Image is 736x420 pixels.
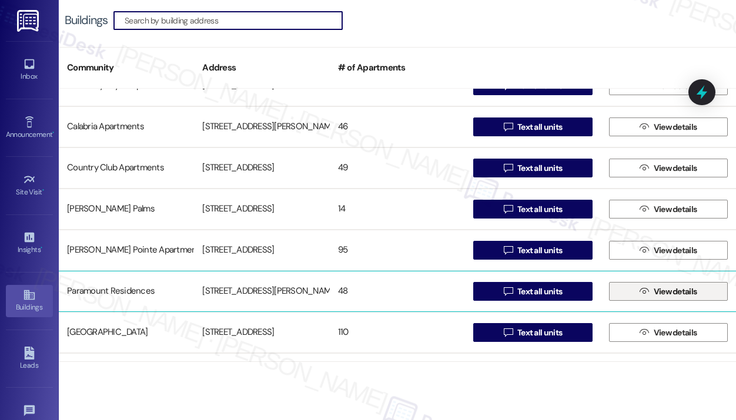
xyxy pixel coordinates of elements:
button: View details [609,323,728,342]
button: View details [609,241,728,260]
a: Inbox [6,54,53,86]
span: View details [654,203,697,216]
div: Country Club Apartments [59,156,194,180]
i:  [640,122,648,132]
span: Text all units [517,162,562,174]
button: Text all units [473,200,592,219]
span: Text all units [517,327,562,339]
i:  [640,287,648,296]
div: [STREET_ADDRESS][PERSON_NAME] [194,115,329,139]
div: [STREET_ADDRESS][PERSON_NAME] [194,280,329,303]
span: Text all units [517,244,562,257]
span: • [42,186,44,194]
span: Text all units [517,203,562,216]
a: Buildings [6,285,53,317]
div: 110 [330,321,465,344]
div: Address [194,53,329,82]
i:  [640,163,648,173]
span: View details [654,327,697,339]
div: [PERSON_NAME] Palms [59,197,194,221]
span: View details [654,162,697,174]
i:  [640,328,648,337]
div: Community [59,53,194,82]
div: [STREET_ADDRESS] [194,156,329,180]
a: Site Visit • [6,170,53,201]
button: Text all units [473,159,592,177]
div: 48 [330,280,465,303]
div: Paramount Residences [59,280,194,303]
span: View details [654,121,697,133]
span: • [52,129,54,137]
div: [STREET_ADDRESS] [194,238,329,262]
i:  [504,204,513,214]
button: Text all units [473,241,592,260]
i:  [504,163,513,173]
div: Buildings [65,14,108,26]
button: View details [609,117,728,136]
i:  [504,246,513,255]
div: [PERSON_NAME] Pointe Apartments [59,238,194,262]
a: Leads [6,343,53,375]
button: Text all units [473,323,592,342]
span: View details [654,244,697,257]
button: View details [609,159,728,177]
div: 14 [330,197,465,221]
i:  [504,287,513,296]
div: 46 [330,115,465,139]
button: Text all units [473,282,592,301]
div: [GEOGRAPHIC_DATA] [59,321,194,344]
button: View details [609,282,728,301]
i:  [640,204,648,214]
button: View details [609,200,728,219]
a: Insights • [6,227,53,259]
i:  [640,246,648,255]
img: ResiDesk Logo [17,10,41,32]
input: Search by building address [125,12,342,29]
span: • [41,244,42,252]
div: [STREET_ADDRESS] [194,197,329,221]
div: 95 [330,238,465,262]
i:  [504,122,513,132]
button: Text all units [473,117,592,136]
span: Text all units [517,285,562,298]
div: [STREET_ADDRESS] [194,321,329,344]
span: View details [654,285,697,298]
div: Calabria Apartments [59,115,194,139]
div: # of Apartments [330,53,465,82]
i:  [504,328,513,337]
span: Text all units [517,121,562,133]
div: 49 [330,156,465,180]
